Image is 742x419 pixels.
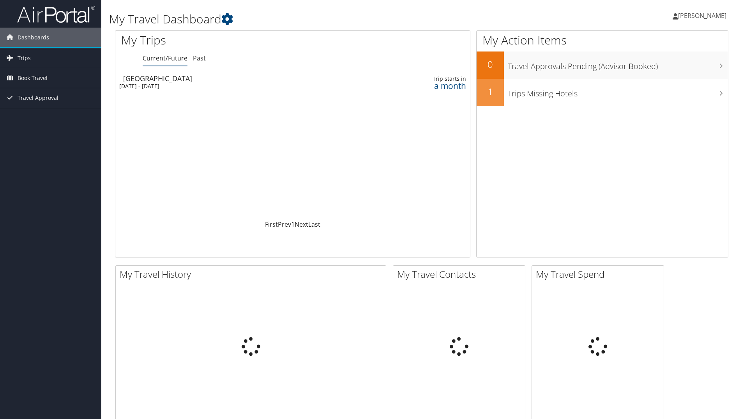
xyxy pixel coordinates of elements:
[477,85,504,98] h2: 1
[120,268,386,281] h2: My Travel History
[385,82,466,89] div: a month
[18,48,31,68] span: Trips
[308,220,320,229] a: Last
[508,84,728,99] h3: Trips Missing Hotels
[143,54,187,62] a: Current/Future
[678,11,726,20] span: [PERSON_NAME]
[18,88,58,108] span: Travel Approval
[265,220,278,229] a: First
[123,75,341,82] div: [GEOGRAPHIC_DATA]
[397,268,525,281] h2: My Travel Contacts
[385,75,466,82] div: Trip starts in
[477,51,728,79] a: 0Travel Approvals Pending (Advisor Booked)
[508,57,728,72] h3: Travel Approvals Pending (Advisor Booked)
[673,4,734,27] a: [PERSON_NAME]
[119,83,337,90] div: [DATE] - [DATE]
[109,11,526,27] h1: My Travel Dashboard
[278,220,291,229] a: Prev
[17,5,95,23] img: airportal-logo.png
[477,79,728,106] a: 1Trips Missing Hotels
[536,268,664,281] h2: My Travel Spend
[18,68,48,88] span: Book Travel
[477,32,728,48] h1: My Action Items
[295,220,308,229] a: Next
[477,58,504,71] h2: 0
[121,32,316,48] h1: My Trips
[291,220,295,229] a: 1
[193,54,206,62] a: Past
[18,28,49,47] span: Dashboards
